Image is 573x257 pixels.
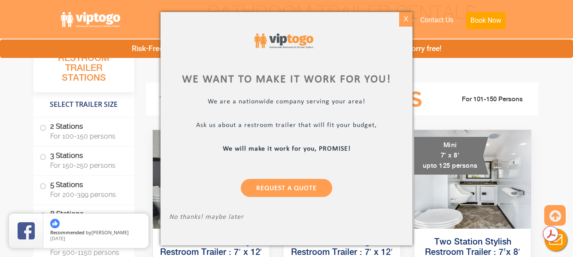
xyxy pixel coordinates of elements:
[399,12,412,27] div: X
[50,235,65,242] span: [DATE]
[50,229,85,236] span: Recommended
[169,97,404,107] p: We are a nationwide company serving your area!
[169,121,404,131] p: Ask us about a restroom trailer that will fit your budget,
[169,74,404,85] div: We want to make it work for you!
[18,222,35,239] img: Review Rating
[91,229,129,236] span: [PERSON_NAME]
[255,33,313,48] img: viptogo logo
[169,213,404,223] p: No thanks! maybe later
[539,223,573,257] button: Live Chat
[223,145,351,152] b: We will make it work for you, PROMISE!
[50,219,60,228] img: thumbs up icon
[50,230,142,236] span: by
[241,178,332,197] a: Request a Quote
